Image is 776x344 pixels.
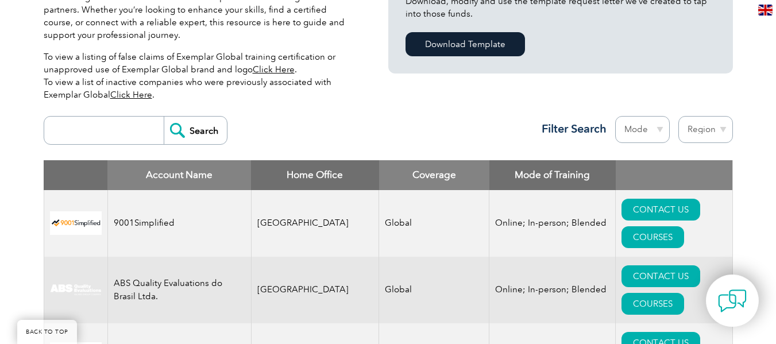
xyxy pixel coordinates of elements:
[251,190,379,257] td: [GEOGRAPHIC_DATA]
[251,257,379,323] td: [GEOGRAPHIC_DATA]
[164,117,227,144] input: Search
[44,51,354,101] p: To view a listing of false claims of Exemplar Global training certification or unapproved use of ...
[406,32,525,56] a: Download Template
[489,257,616,323] td: Online; In-person; Blended
[489,190,616,257] td: Online; In-person; Blended
[379,160,489,190] th: Coverage: activate to sort column ascending
[379,257,489,323] td: Global
[535,122,607,136] h3: Filter Search
[621,226,684,248] a: COURSES
[50,284,102,296] img: c92924ac-d9bc-ea11-a814-000d3a79823d-logo.jpg
[107,190,251,257] td: 9001Simplified
[621,265,700,287] a: CONTACT US
[253,64,295,75] a: Click Here
[616,160,732,190] th: : activate to sort column ascending
[718,287,747,315] img: contact-chat.png
[110,90,152,100] a: Click Here
[107,160,251,190] th: Account Name: activate to sort column descending
[251,160,379,190] th: Home Office: activate to sort column ascending
[621,293,684,315] a: COURSES
[379,190,489,257] td: Global
[107,257,251,323] td: ABS Quality Evaluations do Brasil Ltda.
[489,160,616,190] th: Mode of Training: activate to sort column ascending
[17,320,77,344] a: BACK TO TOP
[50,211,102,235] img: 37c9c059-616f-eb11-a812-002248153038-logo.png
[758,5,773,16] img: en
[621,199,700,221] a: CONTACT US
